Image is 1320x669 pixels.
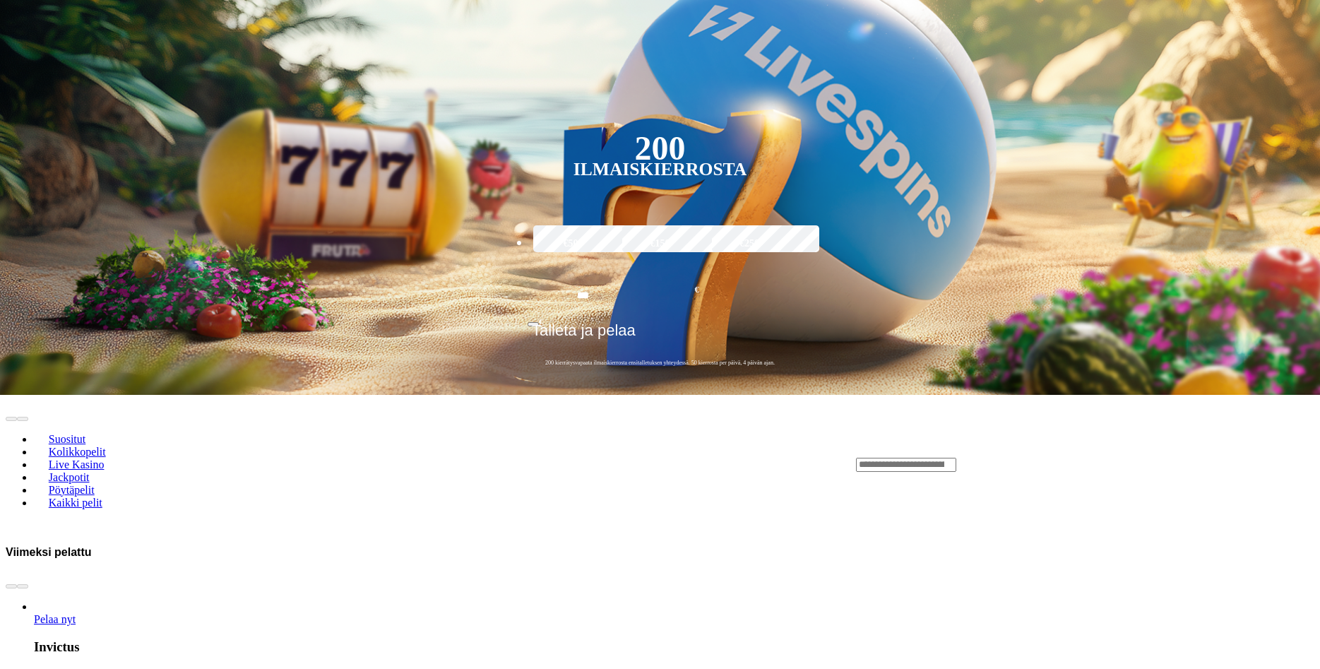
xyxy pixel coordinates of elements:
[34,613,76,625] span: Pelaa nyt
[634,140,685,157] div: 200
[34,454,119,475] a: Live Kasino
[17,417,28,421] button: next slide
[619,223,701,264] label: €150
[528,321,792,350] button: Talleta ja pelaa
[34,613,76,625] a: Invictus
[43,471,95,483] span: Jackpotit
[34,492,117,513] a: Kaikki pelit
[34,441,120,462] a: Kolikkopelit
[17,584,28,588] button: next slide
[708,223,790,264] label: €250
[43,458,110,470] span: Live Kasino
[6,417,17,421] button: prev slide
[34,428,100,449] a: Suositut
[532,321,636,350] span: Talleta ja pelaa
[695,283,699,297] span: €
[43,497,108,509] span: Kaikki pelit
[528,359,792,367] span: 200 kierrätysvapaata ilmaiskierrosta ensitalletuksen yhteydessä. 50 kierrosta per päivä, 4 päivän...
[43,484,100,496] span: Pöytäpelit
[34,639,1314,655] h3: Invictus
[34,600,1314,655] article: Invictus
[573,161,747,178] div: Ilmaiskierrosta
[6,545,92,559] h3: Viimeksi pelattu
[539,317,543,326] span: €
[6,409,828,521] nav: Lobby
[856,458,956,472] input: Search
[530,223,612,264] label: €50
[6,584,17,588] button: prev slide
[43,446,112,458] span: Kolikkopelit
[34,479,109,500] a: Pöytäpelit
[43,433,91,445] span: Suositut
[34,466,104,487] a: Jackpotit
[6,395,1314,533] header: Lobby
